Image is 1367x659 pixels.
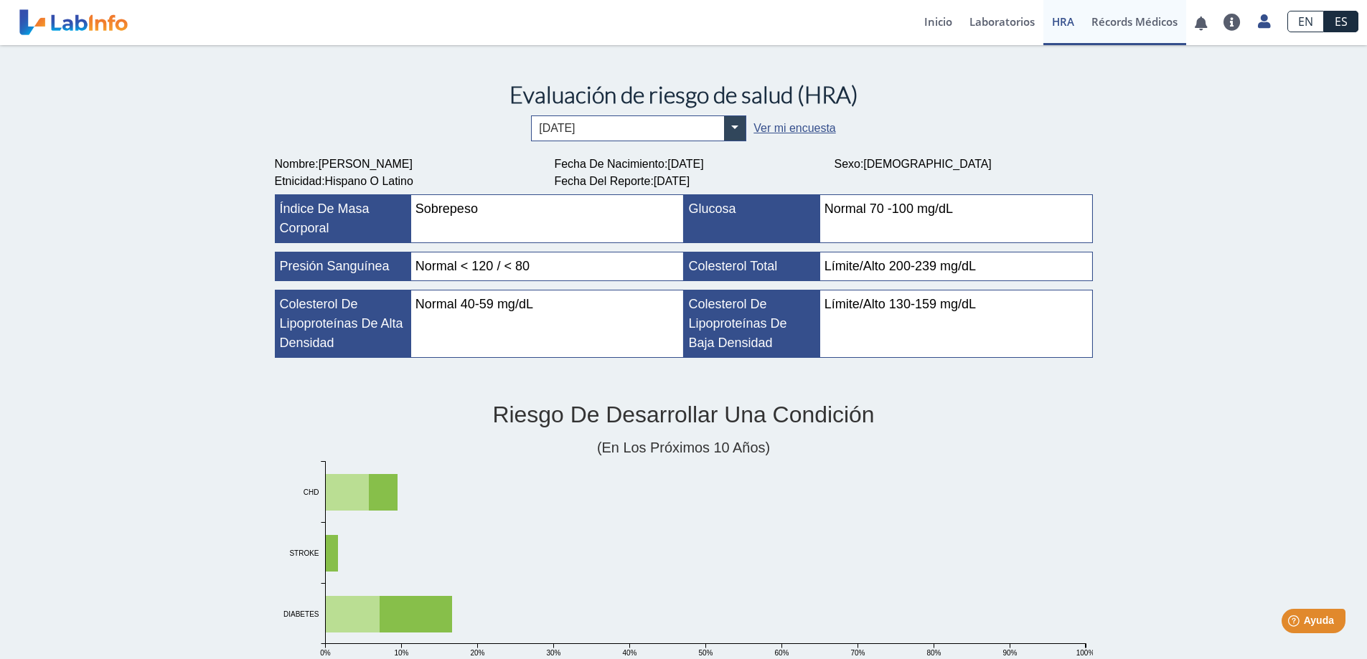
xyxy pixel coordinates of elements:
[1076,649,1094,657] tspan: 100%
[280,202,370,235] span: Índice de masa corporal
[1002,649,1017,657] tspan: 90%
[544,173,1104,190] div: :
[1052,14,1074,29] span: HRA
[470,649,484,657] tspan: 20%
[863,158,991,170] span: [DEMOGRAPHIC_DATA]
[509,80,858,108] span: Evaluación de riesgo de salud (HRA)
[394,649,408,657] tspan: 10%
[825,202,953,216] span: Normal 70 -100 mg/dL
[280,297,403,350] span: Colesterol de lipoproteínas de alta densidad
[275,440,1093,457] h4: (en los próximos 10 años)
[1239,603,1351,643] iframe: Help widget launcher
[303,488,319,496] tspan: CHD
[1324,11,1358,32] a: ES
[275,401,1093,428] h2: Riesgo de desarrollar una condición
[1287,11,1324,32] a: EN
[689,297,787,350] span: Colesterol de lipoproteínas de baja densidad
[555,175,651,187] span: Fecha del Reporte
[415,297,533,311] span: Normal 40-59 mg/dL
[264,173,544,190] div: :
[289,549,319,557] tspan: STROKE
[415,259,530,273] span: Normal < 120 / < 80
[654,175,690,187] span: [DATE]
[546,649,560,657] tspan: 30%
[689,259,778,273] span: Colesterol total
[753,122,835,134] a: Ver mi encuesta
[325,175,413,187] span: Hispano o Latino
[774,649,789,657] tspan: 60%
[850,649,865,657] tspan: 70%
[835,158,860,170] span: Sexo
[825,259,976,273] span: Límite/Alto 200-239 mg/dL
[667,158,703,170] span: [DATE]
[320,649,331,657] tspan: 0%
[698,649,713,657] tspan: 50%
[283,610,319,618] tspan: DIABETES
[825,297,976,311] span: Límite/Alto 130-159 mg/dL
[319,158,413,170] span: [PERSON_NAME]
[824,156,1104,173] div: :
[280,259,390,273] span: Presión sanguínea
[275,175,322,187] span: Etnicidad
[415,202,478,216] span: Sobrepeso
[275,158,316,170] span: Nombre
[264,156,544,173] div: :
[622,649,636,657] tspan: 40%
[555,158,664,170] span: Fecha de Nacimiento
[926,649,941,657] tspan: 80%
[689,202,736,216] span: Glucosa
[544,156,824,173] div: :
